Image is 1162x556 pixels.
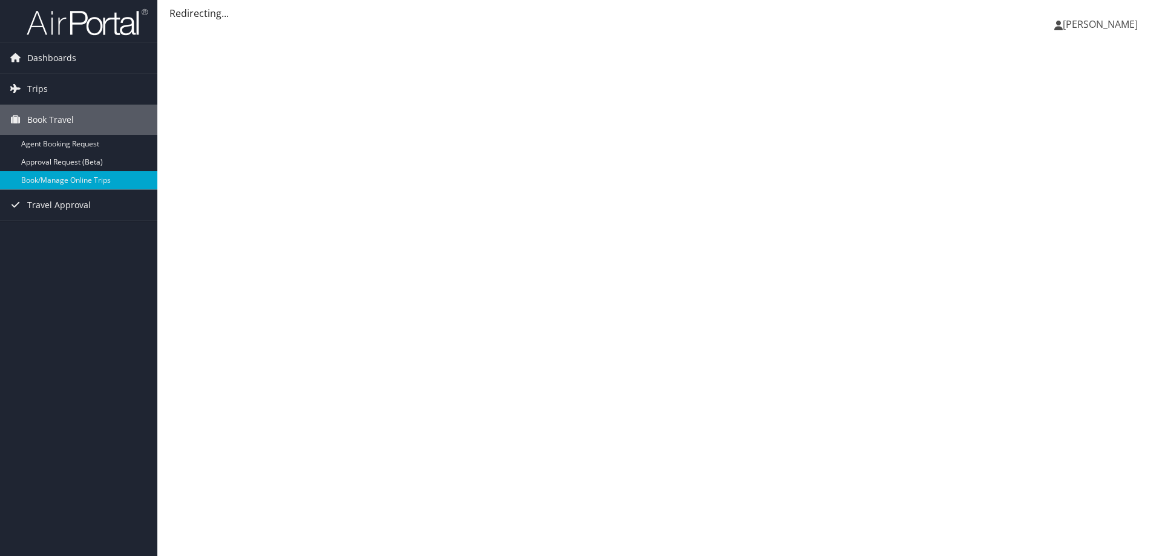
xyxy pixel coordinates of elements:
[27,43,76,73] span: Dashboards
[27,8,148,36] img: airportal-logo.png
[169,6,1150,21] div: Redirecting...
[27,74,48,104] span: Trips
[1054,6,1150,42] a: [PERSON_NAME]
[27,105,74,135] span: Book Travel
[27,190,91,220] span: Travel Approval
[1063,18,1138,31] span: [PERSON_NAME]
